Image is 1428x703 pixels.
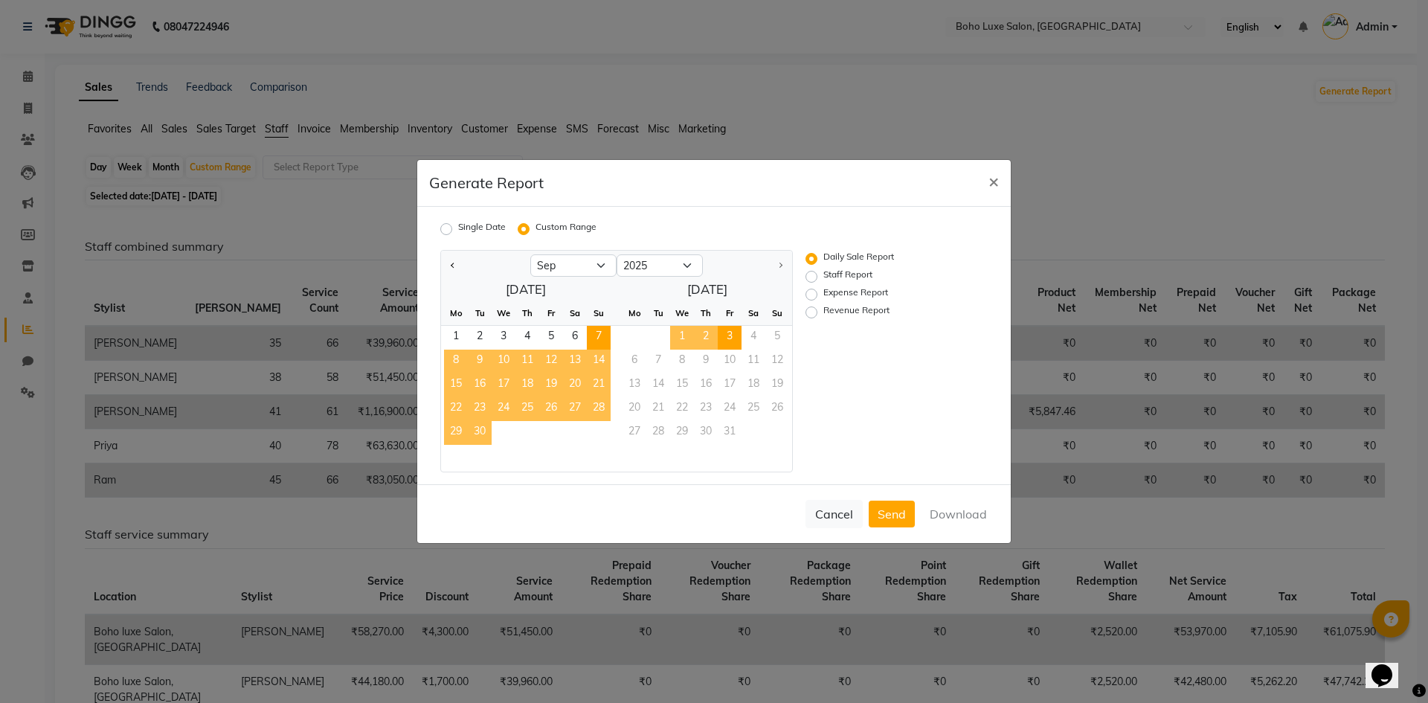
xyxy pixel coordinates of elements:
div: We [670,301,694,325]
span: 21 [587,373,611,397]
label: Daily Sale Report [823,250,894,268]
div: Wednesday, October 1, 2025 [670,326,694,350]
div: Su [587,301,611,325]
div: Tu [468,301,492,325]
span: 2 [468,326,492,350]
div: Wednesday, September 17, 2025 [492,373,515,397]
div: Monday, September 1, 2025 [444,326,468,350]
div: We [492,301,515,325]
div: Monday, September 15, 2025 [444,373,468,397]
div: Tuesday, September 2, 2025 [468,326,492,350]
div: Tuesday, September 16, 2025 [468,373,492,397]
span: 17 [492,373,515,397]
div: Thursday, September 4, 2025 [515,326,539,350]
div: Monday, September 22, 2025 [444,397,468,421]
div: Friday, October 3, 2025 [718,326,742,350]
div: Sunday, September 21, 2025 [587,373,611,397]
span: 16 [468,373,492,397]
div: Su [765,301,789,325]
div: Th [515,301,539,325]
div: Saturday, September 20, 2025 [563,373,587,397]
div: Saturday, September 13, 2025 [563,350,587,373]
span: 25 [515,397,539,421]
label: Staff Report [823,268,872,286]
button: Cancel [805,500,863,528]
div: Wednesday, September 3, 2025 [492,326,515,350]
div: Fr [718,301,742,325]
span: 3 [492,326,515,350]
div: Thursday, October 2, 2025 [694,326,718,350]
span: 30 [468,421,492,445]
span: 19 [539,373,563,397]
button: Send [869,501,915,527]
select: Select month [530,254,617,277]
select: Select year [617,254,703,277]
span: 28 [587,397,611,421]
div: Thursday, September 25, 2025 [515,397,539,421]
span: 10 [492,350,515,373]
span: 2 [694,326,718,350]
span: 1 [444,326,468,350]
span: 6 [563,326,587,350]
button: Close [977,160,1011,202]
span: 24 [492,397,515,421]
div: Tuesday, September 23, 2025 [468,397,492,421]
div: Fr [539,301,563,325]
div: Sunday, September 7, 2025 [587,326,611,350]
div: Wednesday, September 10, 2025 [492,350,515,373]
div: Thursday, September 11, 2025 [515,350,539,373]
div: Sa [563,301,587,325]
span: 27 [563,397,587,421]
iframe: chat widget [1366,643,1413,688]
h5: Generate Report [429,172,544,194]
span: 23 [468,397,492,421]
div: Tu [646,301,670,325]
span: 26 [539,397,563,421]
div: Saturday, September 6, 2025 [563,326,587,350]
div: Friday, September 5, 2025 [539,326,563,350]
span: 8 [444,350,468,373]
label: Single Date [458,220,506,238]
span: 14 [587,350,611,373]
span: 13 [563,350,587,373]
button: Previous month [447,254,459,277]
span: 22 [444,397,468,421]
div: Tuesday, September 30, 2025 [468,421,492,445]
span: × [988,170,999,192]
div: Tuesday, September 9, 2025 [468,350,492,373]
div: Sa [742,301,765,325]
div: Wednesday, September 24, 2025 [492,397,515,421]
label: Custom Range [535,220,596,238]
div: Monday, September 8, 2025 [444,350,468,373]
span: 4 [515,326,539,350]
div: Th [694,301,718,325]
span: 20 [563,373,587,397]
span: 7 [587,326,611,350]
label: Revenue Report [823,304,890,321]
div: Saturday, September 27, 2025 [563,397,587,421]
span: 12 [539,350,563,373]
div: Friday, September 12, 2025 [539,350,563,373]
span: 1 [670,326,694,350]
span: 15 [444,373,468,397]
span: 11 [515,350,539,373]
div: Friday, September 19, 2025 [539,373,563,397]
span: 3 [718,326,742,350]
div: Thursday, September 18, 2025 [515,373,539,397]
span: 29 [444,421,468,445]
span: 5 [539,326,563,350]
div: Mo [623,301,646,325]
div: Friday, September 26, 2025 [539,397,563,421]
span: 9 [468,350,492,373]
label: Expense Report [823,286,888,304]
div: Mo [444,301,468,325]
span: 18 [515,373,539,397]
div: Sunday, September 28, 2025 [587,397,611,421]
div: Sunday, September 14, 2025 [587,350,611,373]
div: Monday, September 29, 2025 [444,421,468,445]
